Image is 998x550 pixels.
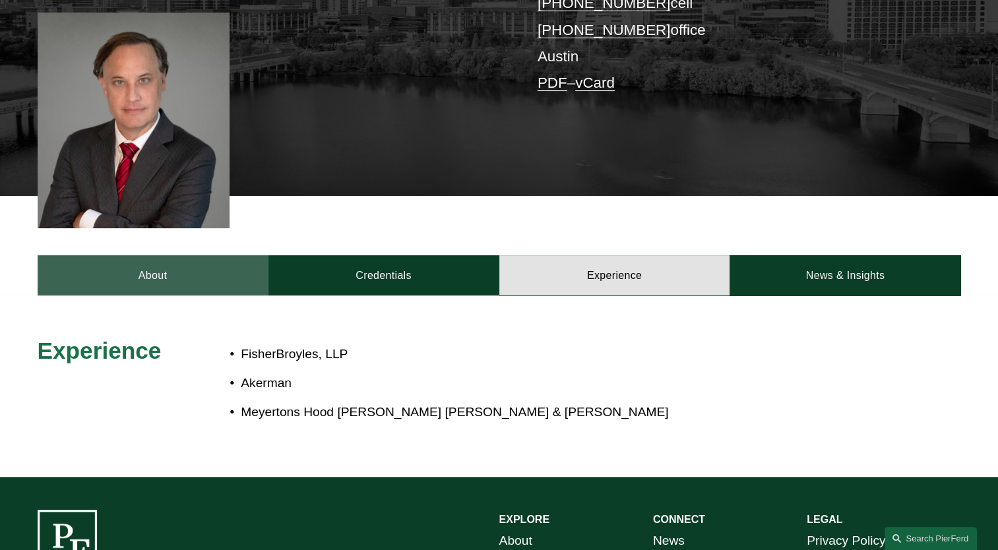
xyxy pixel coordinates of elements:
p: Meyertons Hood [PERSON_NAME] [PERSON_NAME] & [PERSON_NAME] [241,401,845,424]
a: Credentials [268,255,499,295]
p: Akerman [241,372,845,395]
a: Experience [499,255,730,295]
strong: CONNECT [653,514,705,525]
a: About [38,255,268,295]
a: vCard [575,75,615,91]
a: PDF [538,75,567,91]
a: News & Insights [730,255,960,295]
strong: EXPLORE [499,514,549,525]
span: Experience [38,338,162,363]
a: [PHONE_NUMBER] [538,22,671,38]
strong: LEGAL [807,514,842,525]
a: Search this site [885,527,977,550]
p: FisherBroyles, LLP [241,343,845,366]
